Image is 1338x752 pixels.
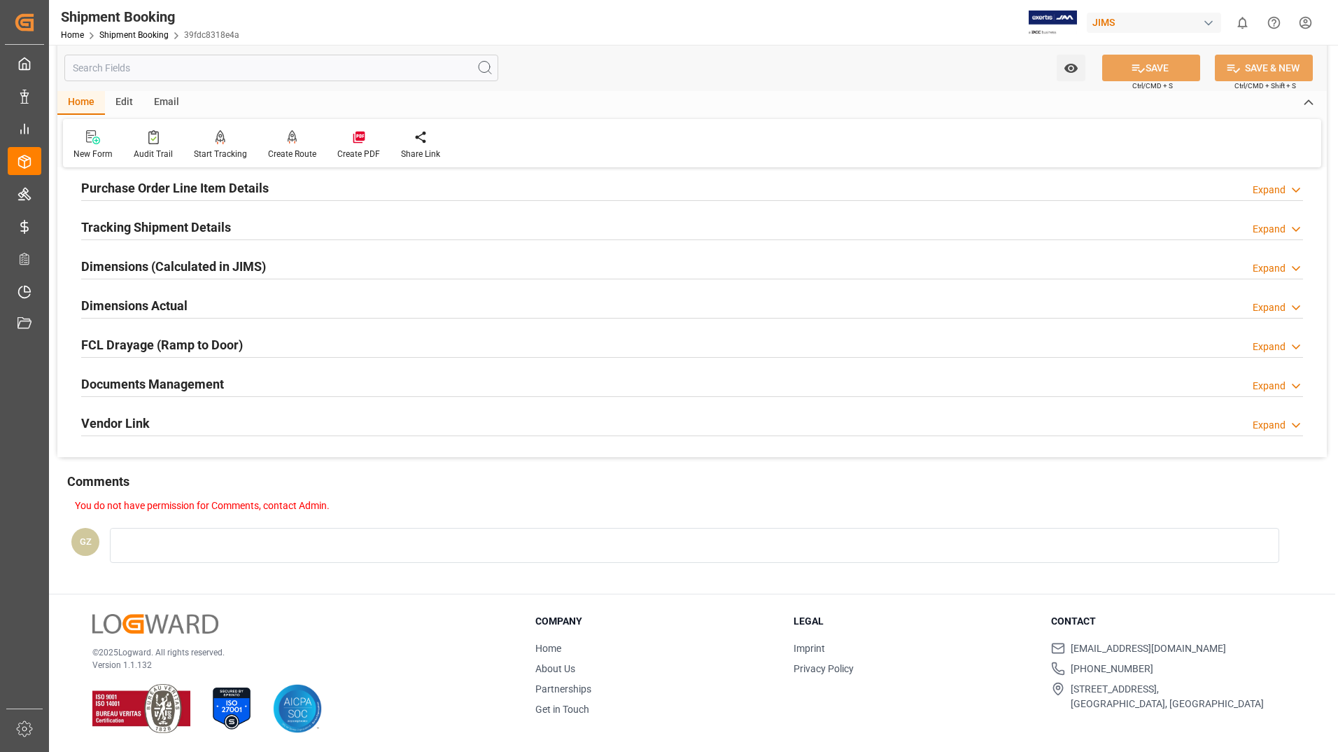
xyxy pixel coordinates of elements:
a: Home [535,643,561,654]
div: Shipment Booking [61,6,239,27]
span: [STREET_ADDRESS], [GEOGRAPHIC_DATA], [GEOGRAPHIC_DATA] [1071,682,1264,711]
div: Create Route [268,148,316,160]
a: Imprint [794,643,825,654]
a: Privacy Policy [794,663,854,674]
img: ISO 9001 & ISO 14001 Certification [92,684,190,733]
span: [PHONE_NUMBER] [1071,662,1153,676]
h2: Tracking Shipment Details [81,218,231,237]
input: Search Fields [64,55,498,81]
p: Version 1.1.132 [92,659,500,671]
h3: Company [535,614,776,629]
a: About Us [535,663,575,674]
span: Ctrl/CMD + Shift + S [1234,81,1296,91]
h3: Legal [794,614,1034,629]
button: show 0 new notifications [1227,7,1258,39]
div: Expand [1253,379,1286,394]
div: Expand [1253,340,1286,354]
span: [EMAIL_ADDRESS][DOMAIN_NAME] [1071,641,1226,656]
div: Start Tracking [194,148,247,160]
div: Share Link [401,148,440,160]
img: Logward Logo [92,614,218,634]
div: Expand [1253,222,1286,237]
div: Expand [1253,261,1286,276]
h2: Dimensions (Calculated in JIMS) [81,257,266,276]
h2: Documents Management [81,375,224,394]
div: Expand [1253,183,1286,197]
div: Expand [1253,300,1286,315]
div: Home [57,91,105,115]
button: SAVE [1102,55,1200,81]
button: SAVE & NEW [1215,55,1313,81]
h2: FCL Drayage (Ramp to Door) [81,335,243,354]
p: © 2025 Logward. All rights reserved. [92,646,500,659]
a: Partnerships [535,683,591,695]
span: Ctrl/CMD + S [1132,81,1173,91]
button: JIMS [1087,9,1227,36]
div: Email [143,91,190,115]
div: Edit [105,91,143,115]
button: Help Center [1258,7,1290,39]
a: Home [61,30,84,40]
div: Audit Trail [134,148,173,160]
a: Get in Touch [535,704,589,715]
h2: Dimensions Actual [81,296,188,315]
button: open menu [1057,55,1085,81]
div: New Form [73,148,113,160]
div: Expand [1253,418,1286,433]
img: Exertis%20JAM%20-%20Email%20Logo.jpg_1722504956.jpg [1029,11,1077,35]
h2: Purchase Order Line Item Details [81,179,269,197]
p: You do not have permission for Comments, contact Admin. [75,499,1306,513]
div: JIMS [1087,13,1221,33]
a: Shipment Booking [99,30,169,40]
h2: Vendor Link [81,414,150,433]
div: Create PDF [337,148,380,160]
img: ISO 27001 Certification [207,684,256,733]
h2: Comments [67,472,129,491]
img: AICPA SOC [273,684,322,733]
h3: Contact [1051,614,1292,629]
